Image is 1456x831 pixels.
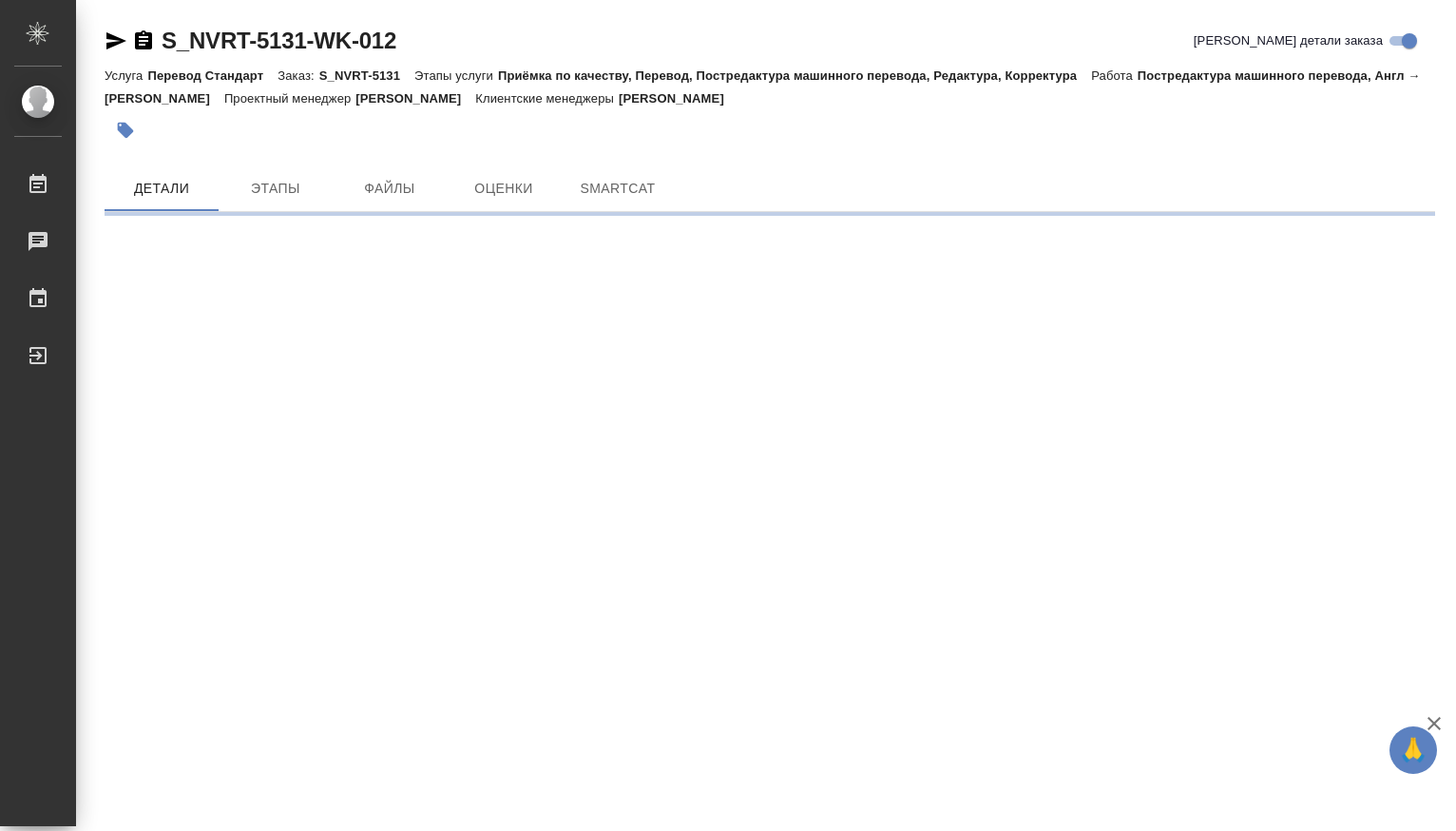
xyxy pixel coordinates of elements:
a: S_NVRT-5131-WK-012 [162,28,396,53]
p: Проектный менеджер [224,91,355,106]
p: Перевод Стандарт [147,68,278,83]
span: SmartCat [572,177,663,201]
p: Заказ: [278,68,318,83]
button: 🙏 [1389,726,1437,774]
span: Детали [116,177,207,201]
span: 🙏 [1397,730,1429,770]
button: Добавить тэг [105,109,146,151]
p: Клиентские менеджеры [475,91,619,106]
span: [PERSON_NAME] детали заказа [1194,31,1383,50]
p: Приёмка по качеству, Перевод, Постредактура машинного перевода, Редактура, Корректура [498,68,1091,83]
p: [PERSON_NAME] [619,91,738,106]
p: Услуга [105,68,147,83]
p: [PERSON_NAME] [355,91,475,106]
button: Скопировать ссылку [132,29,155,52]
span: Файлы [344,177,435,201]
span: Этапы [230,177,321,201]
p: Этапы услуги [414,68,498,83]
p: S_NVRT-5131 [319,68,414,83]
p: Работа [1091,68,1138,83]
span: Оценки [458,177,549,201]
button: Скопировать ссылку для ЯМессенджера [105,29,127,52]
